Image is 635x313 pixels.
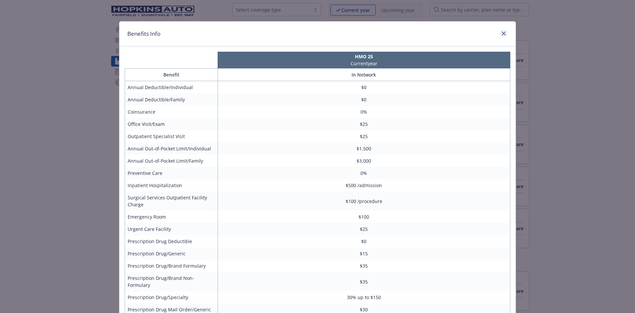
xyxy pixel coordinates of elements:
[218,291,510,303] td: 30% up to $150
[125,235,218,247] td: Prescription Drug Deductible
[125,155,218,167] td: Annual Out-of-Pocket Limit/Family
[218,223,510,235] td: $25
[218,106,510,118] td: 0%
[218,167,510,179] td: 0%
[125,260,218,272] td: Prescription Drug/Brand Formulary
[125,223,218,235] td: Urgent Care Facility
[125,106,218,118] td: Coinsurance
[125,130,218,142] td: Outpatient Specialist Visit
[219,60,509,67] p: Current year
[218,118,510,130] td: $25
[218,130,510,142] td: $25
[125,81,218,94] td: Annual Deductible/Individual
[125,291,218,303] td: Prescription Drug/Specialty
[218,235,510,247] td: $0
[218,81,510,94] td: $0
[125,118,218,130] td: Office Visit/Exam
[218,93,510,106] td: $0
[218,260,510,272] td: $35
[218,272,510,291] td: $35
[125,142,218,155] td: Annual Out-of-Pocket Limit/Individual
[125,211,218,223] td: Emergency Room
[125,191,218,211] td: Surgical Services Outpatient Facility Charge
[218,155,510,167] td: $3,000
[218,142,510,155] td: $1,500
[125,69,218,81] th: Benefit
[218,247,510,260] td: $15
[218,69,510,81] th: In Network
[125,247,218,260] td: Prescription Drug/Generic
[218,191,510,211] td: $100 /procedure
[500,29,508,37] a: close
[125,167,218,179] td: Preventive Care
[125,272,218,291] td: Prescription Drug/Brand Non-Formulary
[125,93,218,106] td: Annual Deductible/Family
[218,211,510,223] td: $100
[127,29,160,38] h1: Benefits Info
[219,53,509,60] p: HMO 25
[125,52,218,68] th: intentionally left blank
[218,179,510,191] td: $500 /admission
[125,179,218,191] td: Inpatient Hospitalization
